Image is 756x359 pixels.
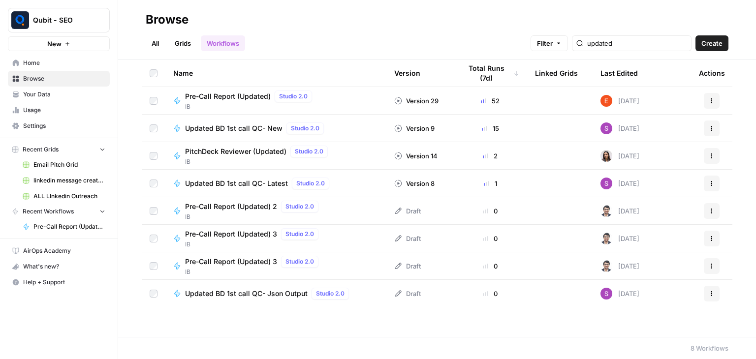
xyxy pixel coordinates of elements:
span: Studio 2.0 [285,202,314,211]
a: Usage [8,102,110,118]
button: Recent Grids [8,142,110,157]
div: Draft [394,261,421,271]
input: Search [587,38,687,48]
a: Email Pitch Grid [18,157,110,173]
img: 35tz4koyam3fgiezpr65b8du18d9 [600,260,612,272]
span: Pre-Call Report (Updated) 3 [185,229,277,239]
div: 0 [461,261,519,271]
div: Name [173,60,378,87]
div: [DATE] [600,150,639,162]
img: 35tz4koyam3fgiezpr65b8du18d9 [600,233,612,244]
div: 52 [461,96,519,106]
span: Updated BD 1st call QC- New [185,123,283,133]
span: Studio 2.0 [285,257,314,266]
span: IB [185,268,322,276]
div: Total Runs (7d) [461,60,519,87]
div: [DATE] [600,233,639,244]
span: ALL LInkedin Outreach [33,192,105,201]
a: Pre-Call Report (Updated)Studio 2.0IB [173,90,378,111]
div: 2 [461,151,519,161]
button: New [8,36,110,51]
a: AirOps Academy [8,243,110,259]
button: Create [695,35,728,51]
button: Recent Workflows [8,204,110,219]
a: Workflows [201,35,245,51]
a: PitchDeck Reviewer (Updated)Studio 2.0IB [173,146,378,166]
div: [DATE] [600,205,639,217]
span: Studio 2.0 [295,147,323,156]
a: Pre-Call Report (Updated) 2 [18,219,110,235]
span: New [47,39,62,49]
img: o172sb5nyouclioljstuaq3tb2gj [600,178,612,189]
div: [DATE] [600,95,639,107]
div: Browse [146,12,189,28]
span: IB [185,212,322,221]
span: Recent Grids [23,145,59,154]
span: Your Data [23,90,105,99]
img: Qubit - SEO Logo [11,11,29,29]
span: Email Pitch Grid [33,160,105,169]
a: Browse [8,71,110,87]
a: linkedin message creator [PERSON_NAME] [18,173,110,188]
a: ALL LInkedin Outreach [18,188,110,204]
button: What's new? [8,259,110,274]
span: linkedin message creator [PERSON_NAME] [33,176,105,185]
span: Recent Workflows [23,207,74,216]
div: 0 [461,289,519,299]
div: 15 [461,123,519,133]
a: Updated BD 1st call QC- LatestStudio 2.0 [173,178,378,189]
span: Pre-Call Report (Updated) 2 [33,222,105,231]
span: Updated BD 1st call QC- Json Output [185,289,308,299]
a: Pre-Call Report (Updated) 3Studio 2.0IB [173,228,378,249]
span: Studio 2.0 [316,289,345,298]
span: Help + Support [23,278,105,287]
span: Browse [23,74,105,83]
div: 0 [461,206,519,216]
span: PitchDeck Reviewer (Updated) [185,147,286,156]
span: Studio 2.0 [291,124,319,133]
div: Last Edited [600,60,638,87]
div: Version 14 [394,151,438,161]
a: Updated BD 1st call QC- NewStudio 2.0 [173,122,378,134]
img: 141n3bijxpn8h033wqhh0520kuqr [600,150,612,162]
div: 0 [461,234,519,243]
img: ajf8yqgops6ssyjpn8789yzw4nvp [600,95,612,107]
div: Linked Grids [535,60,578,87]
button: Help + Support [8,274,110,290]
div: Version [394,60,420,87]
span: Filter [537,38,553,48]
div: Version 29 [394,96,439,106]
div: Version 9 [394,123,435,133]
a: Settings [8,118,110,134]
span: Updated BD 1st call QC- Latest [185,179,288,188]
div: Draft [394,289,421,299]
span: Pre-Call Report (Updated) 2 [185,202,277,211]
button: Workspace: Qubit - SEO [8,8,110,32]
span: Studio 2.0 [285,230,314,239]
button: Filter [531,35,568,51]
a: Home [8,55,110,71]
a: Pre-Call Report (Updated) 2Studio 2.0IB [173,201,378,221]
div: Draft [394,234,421,243]
span: Studio 2.0 [296,179,325,188]
span: IB [185,102,316,111]
a: Updated BD 1st call QC- Json OutputStudio 2.0 [173,288,378,299]
span: Studio 2.0 [279,92,308,101]
span: Home [23,59,105,67]
div: 8 Workflows [691,343,728,353]
a: Your Data [8,87,110,102]
img: o172sb5nyouclioljstuaq3tb2gj [600,122,612,134]
span: IB [185,157,332,166]
div: Version 8 [394,179,435,188]
span: Pre-Call Report (Updated) [185,91,271,101]
img: 35tz4koyam3fgiezpr65b8du18d9 [600,205,612,217]
a: Pre-Call Report (Updated) 3Studio 2.0IB [173,256,378,276]
a: Grids [169,35,197,51]
div: [DATE] [600,178,639,189]
img: o172sb5nyouclioljstuaq3tb2gj [600,288,612,299]
div: [DATE] [600,288,639,299]
div: What's new? [8,259,109,274]
span: Usage [23,106,105,115]
span: Qubit - SEO [33,15,93,25]
div: Actions [699,60,725,87]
